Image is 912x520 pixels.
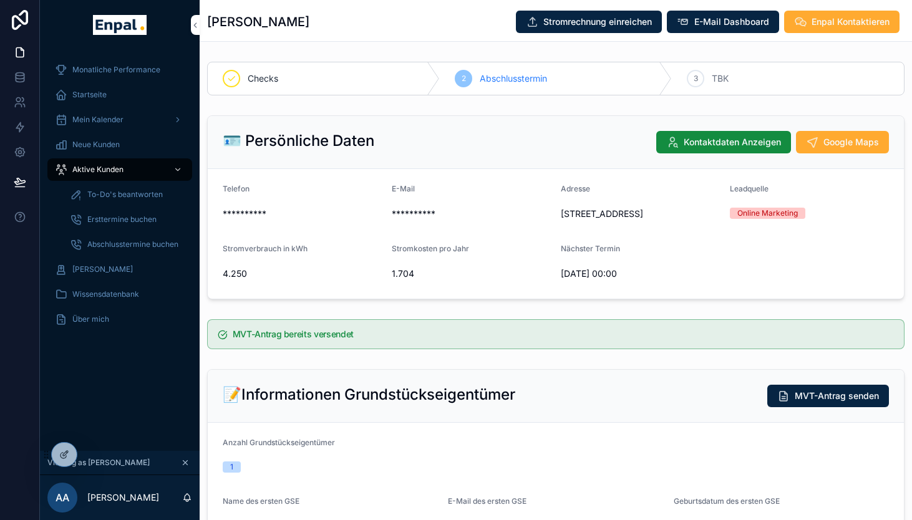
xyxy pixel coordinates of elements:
[72,140,120,150] span: Neue Kunden
[72,264,133,274] span: [PERSON_NAME]
[72,90,107,100] span: Startseite
[561,208,720,220] span: [STREET_ADDRESS]
[795,390,879,402] span: MVT-Antrag senden
[207,13,309,31] h1: [PERSON_NAME]
[72,314,109,324] span: Über mich
[480,72,547,85] span: Abschlusstermin
[47,283,192,306] a: Wissensdatenbank
[223,385,515,405] h2: 📝Informationen Grundstückseigentümer
[561,244,620,253] span: Nächster Termin
[93,15,146,35] img: App logo
[47,59,192,81] a: Monatliche Performance
[87,190,163,200] span: To-Do's beantworten
[40,50,200,347] div: scrollable content
[248,72,278,85] span: Checks
[667,11,779,33] button: E-Mail Dashboard
[223,438,335,447] span: Anzahl Grundstückseigentümer
[223,131,374,151] h2: 🪪 Persönliche Daten
[812,16,890,28] span: Enpal Kontaktieren
[543,16,652,28] span: Stromrechnung einreichen
[561,184,590,193] span: Adresse
[392,244,469,253] span: Stromkosten pro Jahr
[87,239,178,249] span: Abschlusstermine buchen
[223,244,308,253] span: Stromverbrauch in kWh
[823,136,879,148] span: Google Maps
[462,74,466,84] span: 2
[767,385,889,407] button: MVT-Antrag senden
[784,11,900,33] button: Enpal Kontaktieren
[223,267,382,280] span: 4.250
[392,267,551,280] span: 1.704
[694,74,698,84] span: 3
[47,158,192,181] a: Aktive Kunden
[62,183,192,206] a: To-Do's beantworten
[448,496,526,506] span: E-Mail des ersten GSE
[72,65,160,75] span: Monatliche Performance
[730,184,769,193] span: Leadquelle
[737,208,798,219] div: Online Marketing
[47,458,150,468] span: Viewing as [PERSON_NAME]
[47,258,192,281] a: [PERSON_NAME]
[561,267,720,280] span: [DATE] 00:00
[72,289,139,299] span: Wissensdatenbank
[47,308,192,330] a: Über mich
[72,165,124,175] span: Aktive Kunden
[47,108,192,131] a: Mein Kalender
[674,496,780,506] span: Geburtsdatum des ersten GSE
[47,84,192,106] a: Startseite
[233,330,894,339] h5: MVT-Antrag bereits versendet
[516,11,662,33] button: Stromrechnung einreichen
[694,16,769,28] span: E-Mail Dashboard
[796,131,889,153] button: Google Maps
[684,136,781,148] span: Kontaktdaten Anzeigen
[223,184,250,193] span: Telefon
[223,496,299,506] span: Name des ersten GSE
[72,115,124,125] span: Mein Kalender
[87,214,157,224] span: Ersttermine buchen
[56,490,69,505] span: AA
[47,133,192,156] a: Neue Kunden
[87,491,159,504] p: [PERSON_NAME]
[62,233,192,256] a: Abschlusstermine buchen
[230,461,233,473] div: 1
[392,184,415,193] span: E-Mail
[62,208,192,231] a: Ersttermine buchen
[712,72,729,85] span: TBK
[656,131,791,153] button: Kontaktdaten Anzeigen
